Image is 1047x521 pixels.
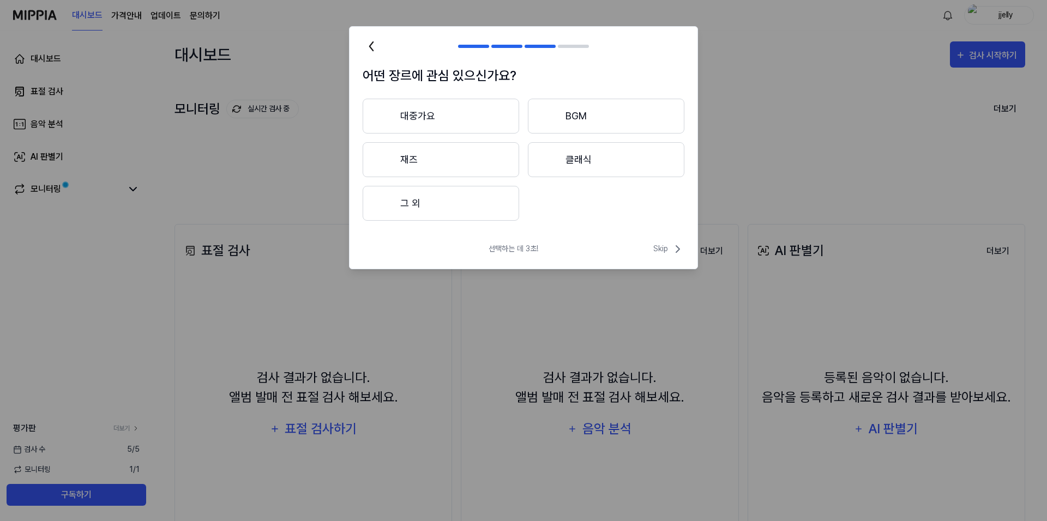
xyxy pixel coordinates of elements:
[363,142,519,177] button: 재즈
[651,243,684,256] button: Skip
[363,186,519,221] button: 그 외
[528,142,684,177] button: 클래식
[653,243,684,256] span: Skip
[363,99,519,134] button: 대중가요
[363,66,684,86] h1: 어떤 장르에 관심 있으신가요?
[489,243,538,255] span: 선택하는 데 3초!
[528,99,684,134] button: BGM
